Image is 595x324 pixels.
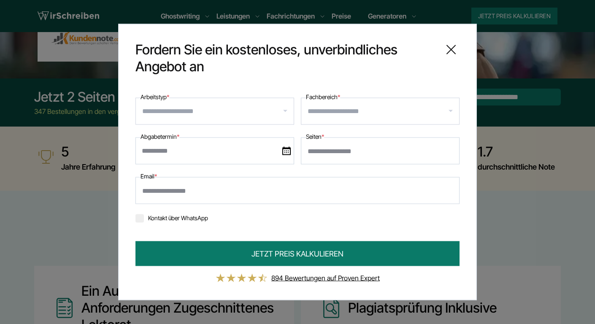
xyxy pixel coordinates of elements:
label: Email [141,171,157,181]
label: Abgabetermin [141,132,179,142]
label: Arbeitstyp [141,92,169,102]
a: 894 Bewertungen auf Proven Expert [271,274,380,282]
span: Fordern Sie ein kostenloses, unverbindliches Angebot an [135,41,436,75]
img: date [282,147,291,155]
label: Seiten [306,132,324,142]
button: JETZT PREIS KALKULIEREN [135,241,460,266]
label: Kontakt über WhatsApp [135,214,208,221]
label: Fachbereich [306,92,340,102]
input: date [135,138,294,165]
span: JETZT PREIS KALKULIEREN [252,248,343,259]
